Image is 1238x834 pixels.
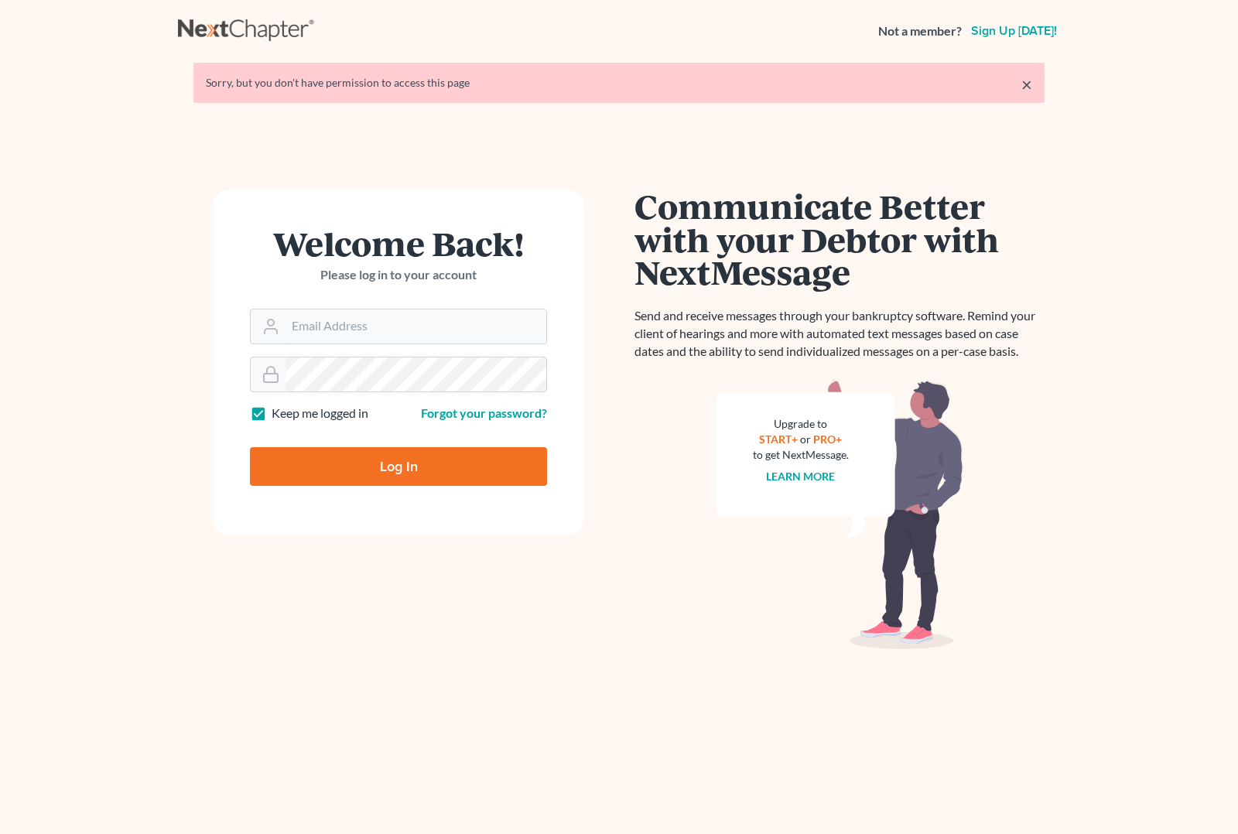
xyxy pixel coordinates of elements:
a: START+ [760,432,799,446]
strong: Not a member? [878,22,962,40]
h1: Welcome Back! [250,227,547,260]
div: Sorry, but you don't have permission to access this page [206,75,1032,91]
h1: Communicate Better with your Debtor with NextMessage [634,190,1045,289]
p: Please log in to your account [250,266,547,284]
div: Upgrade to [753,416,849,432]
a: Sign up [DATE]! [968,25,1060,37]
label: Keep me logged in [272,405,368,422]
input: Log In [250,447,547,486]
a: PRO+ [814,432,843,446]
span: or [801,432,812,446]
a: Forgot your password? [421,405,547,420]
img: nextmessage_bg-59042aed3d76b12b5cd301f8e5b87938c9018125f34e5fa2b7a6b67550977c72.svg [716,379,963,650]
div: to get NextMessage. [753,447,849,463]
input: Email Address [286,309,546,344]
a: × [1021,75,1032,94]
a: Learn more [767,470,836,483]
p: Send and receive messages through your bankruptcy software. Remind your client of hearings and mo... [634,307,1045,361]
